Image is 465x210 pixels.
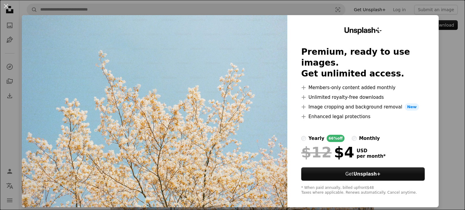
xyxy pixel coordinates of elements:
[301,144,331,160] span: $12
[357,153,386,159] span: per month *
[352,136,357,141] input: monthly
[301,47,425,79] h2: Premium, ready to use images. Get unlimited access.
[308,135,324,142] div: yearly
[301,136,306,141] input: yearly66%off
[301,113,425,120] li: Enhanced legal protections
[301,84,425,91] li: Members-only content added monthly
[327,135,345,142] div: 66% off
[301,103,425,111] li: Image cropping and background removal
[359,135,380,142] div: monthly
[301,144,354,160] div: $4
[357,148,386,153] span: USD
[405,103,419,111] span: New
[301,167,425,181] button: GetUnsplash+
[301,186,425,195] div: * When paid annually, billed upfront $48 Taxes where applicable. Renews automatically. Cancel any...
[353,171,381,177] strong: Unsplash+
[301,94,425,101] li: Unlimited royalty-free downloads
